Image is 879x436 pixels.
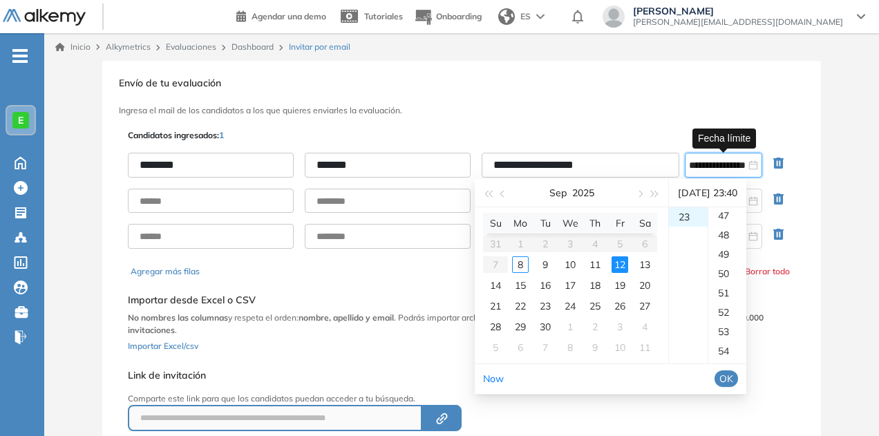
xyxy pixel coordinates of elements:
td: 2025-09-23 [533,296,558,316]
td: 2025-09-20 [632,275,657,296]
td: 2025-09-28 [483,316,508,337]
button: Agregar más filas [131,265,200,278]
div: 11 [636,339,653,356]
h5: Link de invitación [128,370,652,381]
img: arrow [536,14,545,19]
div: 50 [708,264,746,283]
td: 2025-09-10 [558,254,583,275]
div: 2 [587,319,603,335]
div: 1 [562,319,578,335]
div: 25 [587,298,603,314]
div: 9 [537,256,554,273]
b: límite de 10.000 invitaciones [128,312,764,335]
th: Mo [508,213,533,234]
div: 30 [537,319,554,335]
th: Su [483,213,508,234]
td: 2025-10-08 [558,337,583,358]
td: 2025-09-22 [508,296,533,316]
span: [PERSON_NAME][EMAIL_ADDRESS][DOMAIN_NAME] [633,17,843,28]
span: ES [520,10,531,23]
th: Tu [533,213,558,234]
div: 20 [636,277,653,294]
td: 2025-09-21 [483,296,508,316]
span: E [18,115,23,126]
td: 2025-09-19 [607,275,632,296]
th: Fr [607,213,632,234]
b: No nombres las columnas [128,312,228,323]
div: 7 [537,339,554,356]
a: Now [483,372,504,385]
a: Inicio [55,41,91,53]
td: 2025-09-09 [533,254,558,275]
td: 2025-09-11 [583,254,607,275]
button: Sep [549,179,567,207]
button: 2025 [572,179,594,207]
div: 51 [708,283,746,303]
div: 49 [708,245,746,264]
th: We [558,213,583,234]
div: Fecha límite [692,129,756,149]
div: 10 [562,256,578,273]
div: 17 [562,277,578,294]
span: Agendar una demo [252,11,326,21]
div: 19 [612,277,628,294]
div: 5 [487,339,504,356]
div: 48 [708,225,746,245]
span: 1 [219,130,224,140]
div: 13 [636,256,653,273]
b: nombre, apellido y email [299,312,394,323]
th: Th [583,213,607,234]
td: 2025-10-09 [583,337,607,358]
span: OK [719,371,733,386]
span: Invitar por email [289,41,350,53]
td: 2025-09-27 [632,296,657,316]
button: OK [715,370,738,387]
div: 8 [562,339,578,356]
td: 2025-10-11 [632,337,657,358]
td: 2025-09-15 [508,275,533,296]
div: 18 [587,277,603,294]
td: 2025-10-10 [607,337,632,358]
td: 2025-09-18 [583,275,607,296]
img: world [498,8,515,25]
a: Dashboard [231,41,274,52]
div: 16 [537,277,554,294]
td: 2025-10-01 [558,316,583,337]
div: 3 [612,319,628,335]
div: 8 [512,256,529,273]
h3: Ingresa el mail de los candidatos a los que quieres enviarles la evaluación. [119,106,804,115]
p: y respeta el orden: . Podrás importar archivos de . Cada evaluación tiene un . [128,312,795,337]
div: 15 [512,277,529,294]
div: 22 [512,298,529,314]
span: Importar Excel/csv [128,341,198,351]
div: 52 [708,303,746,322]
span: Onboarding [436,11,482,21]
a: Evaluaciones [166,41,216,52]
div: 10 [612,339,628,356]
div: 23 [669,207,708,227]
div: 27 [636,298,653,314]
td: 2025-09-08 [508,254,533,275]
img: Logo [3,9,86,26]
td: 2025-09-26 [607,296,632,316]
div: 54 [708,341,746,361]
a: Agendar una demo [236,7,326,23]
td: 2025-09-13 [632,254,657,275]
button: Importar Excel/csv [128,337,198,353]
div: 9 [587,339,603,356]
div: 21 [487,298,504,314]
div: 24 [562,298,578,314]
td: 2025-09-17 [558,275,583,296]
div: 28 [487,319,504,335]
div: 12 [612,256,628,273]
td: 2025-09-24 [558,296,583,316]
td: 2025-09-25 [583,296,607,316]
div: 4 [636,319,653,335]
div: 23 [537,298,554,314]
div: [DATE] 23:40 [674,179,741,207]
div: 47 [708,206,746,225]
td: 2025-10-03 [607,316,632,337]
div: 29 [512,319,529,335]
td: 2025-10-04 [632,316,657,337]
div: 14 [487,277,504,294]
